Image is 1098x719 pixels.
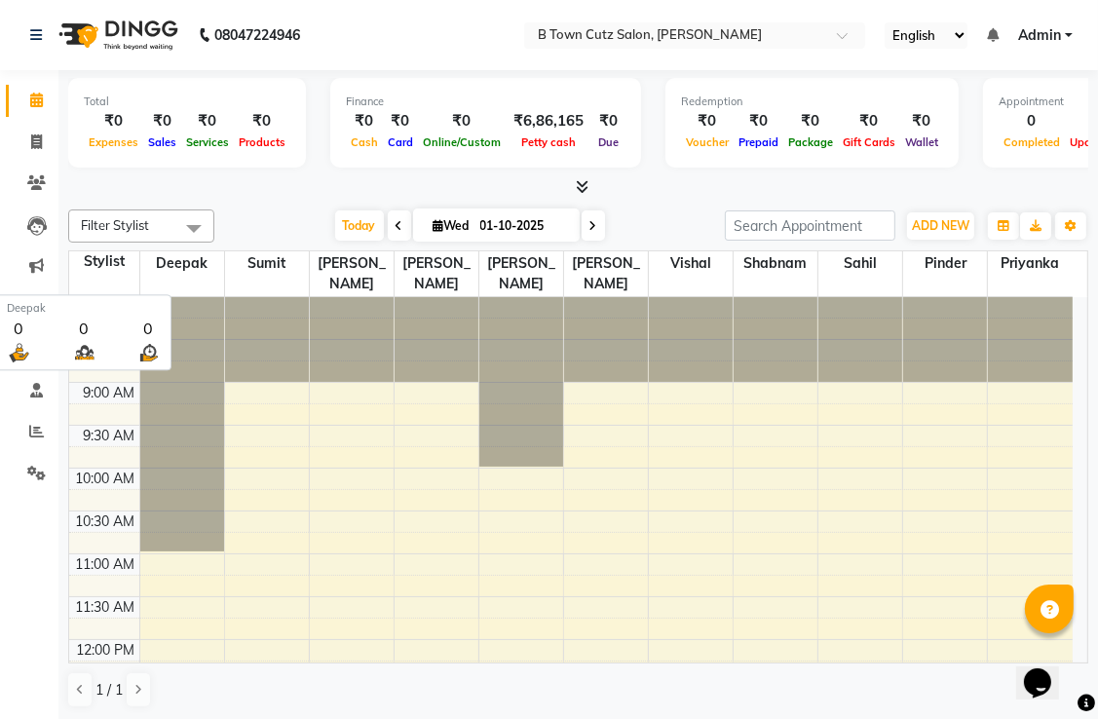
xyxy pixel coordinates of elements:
div: ₹0 [681,110,734,132]
div: Stylist [69,251,139,272]
span: Card [383,135,418,149]
span: [PERSON_NAME] [310,251,394,296]
span: Priyanka [988,251,1073,276]
input: Search Appointment [725,210,895,241]
span: Voucher [681,135,734,149]
div: ₹0 [591,110,625,132]
span: Gift Cards [838,135,900,149]
img: serve.png [7,340,31,364]
span: Wallet [900,135,943,149]
div: Finance [346,94,625,110]
div: Total [84,94,290,110]
span: Expenses [84,135,143,149]
span: Package [783,135,838,149]
div: 9:00 AM [80,383,139,403]
span: Completed [999,135,1065,149]
div: ₹0 [181,110,234,132]
input: 2025-10-01 [474,211,572,241]
span: Sales [143,135,181,149]
div: ₹0 [900,110,943,132]
span: Prepaid [734,135,783,149]
span: 1 / 1 [95,680,123,700]
div: Redemption [681,94,943,110]
div: 0 [72,317,96,340]
div: 10:30 AM [72,511,139,532]
div: 9:30 AM [80,426,139,446]
img: logo [50,8,183,62]
span: Admin [1018,25,1061,46]
div: ₹0 [418,110,506,132]
span: Wed [429,218,474,233]
span: Today [335,210,384,241]
div: 10:00 AM [72,469,139,489]
button: ADD NEW [907,212,974,240]
span: Filter Stylist [81,217,149,233]
div: 12:00 PM [73,640,139,661]
span: Deepak [140,251,224,276]
b: 08047224946 [214,8,300,62]
div: ₹0 [783,110,838,132]
div: 11:30 AM [72,597,139,618]
iframe: chat widget [1016,641,1079,700]
span: Shabnam [734,251,817,276]
div: 0 [7,317,31,340]
div: ₹0 [346,110,383,132]
div: ₹0 [383,110,418,132]
span: ADD NEW [912,218,969,233]
div: 11:00 AM [72,554,139,575]
div: ₹0 [143,110,181,132]
img: wait_time.png [136,340,161,364]
div: ₹0 [84,110,143,132]
div: Deepak [7,300,161,317]
span: Petty cash [516,135,581,149]
span: Services [181,135,234,149]
div: ₹0 [838,110,900,132]
span: Cash [346,135,383,149]
div: ₹0 [734,110,783,132]
span: Sumit [225,251,309,276]
span: Products [234,135,290,149]
img: queue.png [72,340,96,364]
span: Due [593,135,624,149]
span: [PERSON_NAME] [395,251,478,296]
span: [PERSON_NAME] [564,251,648,296]
div: 0 [136,317,161,340]
span: sahil [818,251,902,276]
span: vishal [649,251,733,276]
div: ₹0 [234,110,290,132]
span: [PERSON_NAME] [479,251,563,296]
div: ₹6,86,165 [506,110,591,132]
span: Pinder [903,251,987,276]
div: 0 [999,110,1065,132]
span: Online/Custom [418,135,506,149]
